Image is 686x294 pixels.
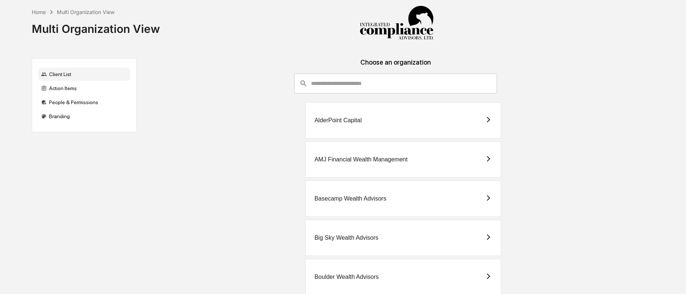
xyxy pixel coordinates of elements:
[315,117,362,124] div: AlderPoint Capital
[315,195,386,202] div: Basecamp Wealth Advisors
[360,6,433,41] img: Integrated Compliance Advisors
[38,96,130,109] div: People & Permissions
[38,110,130,123] div: Branding
[315,156,408,163] div: AMJ Financial Wealth Management
[32,16,160,35] div: Multi Organization View
[294,73,497,93] div: consultant-dashboard__filter-organizations-search-bar
[32,9,46,15] div: Home
[315,274,379,280] div: Boulder Wealth Advisors
[38,82,130,95] div: Action Items
[143,58,649,73] div: Choose an organization
[38,68,130,81] div: Client List
[315,235,378,241] div: Big Sky Wealth Advisors
[57,9,114,15] div: Multi Organization View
